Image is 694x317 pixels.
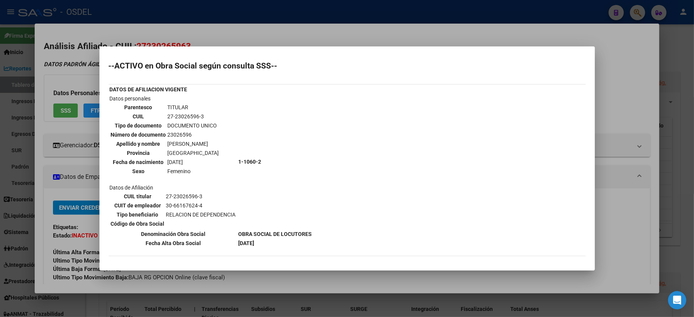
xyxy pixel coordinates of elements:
[167,112,220,121] td: 27-23026596-3
[167,103,220,112] td: TITULAR
[111,140,167,148] th: Apellido y nombre
[111,192,165,201] th: CUIL titular
[668,291,686,309] div: Open Intercom Messenger
[167,131,220,139] td: 23026596
[111,158,167,166] th: Fecha de nacimiento
[111,220,165,228] th: Código de Obra Social
[111,131,167,139] th: Número de documento
[167,167,220,175] td: Femenino
[166,201,236,210] td: 30-66167624-4
[167,121,220,130] td: DOCUMENTO UNICO
[167,149,220,157] td: [GEOGRAPHIC_DATA]
[111,201,165,210] th: CUIT de empleador
[110,86,188,92] b: DATOS DE AFILIACION VIGENTE
[239,240,255,246] b: [DATE]
[167,158,220,166] td: [DATE]
[111,210,165,219] th: Tipo beneficiario
[111,167,167,175] th: Sexo
[111,149,167,157] th: Provincia
[167,140,220,148] td: [PERSON_NAME]
[109,230,237,238] th: Denominación Obra Social
[109,239,237,247] th: Fecha Alta Obra Social
[111,121,167,130] th: Tipo de documento
[109,94,237,229] td: Datos personales Datos de Afiliación
[166,210,236,219] td: RELACION DE DEPENDENCIA
[109,62,586,70] h2: --ACTIVO en Obra Social según consulta SSS--
[166,192,236,201] td: 27-23026596-3
[111,103,167,112] th: Parentesco
[239,159,261,165] b: 1-1060-2
[239,231,312,237] b: OBRA SOCIAL DE LOCUTORES
[111,112,167,121] th: CUIL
